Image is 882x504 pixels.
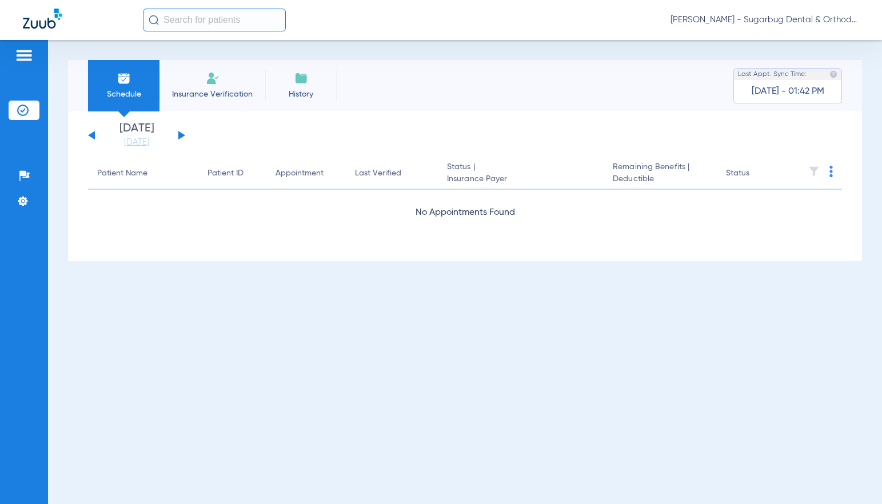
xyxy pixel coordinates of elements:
[276,167,324,179] div: Appointment
[97,89,151,100] span: Schedule
[438,158,604,190] th: Status |
[276,167,337,179] div: Appointment
[808,166,820,177] img: filter.svg
[752,86,824,97] span: [DATE] - 01:42 PM
[825,449,882,504] iframe: Chat Widget
[15,49,33,62] img: hamburger-icon
[738,69,807,80] span: Last Appt. Sync Time:
[355,167,401,179] div: Last Verified
[168,89,257,100] span: Insurance Verification
[149,15,159,25] img: Search Icon
[23,9,62,29] img: Zuub Logo
[102,123,171,148] li: [DATE]
[829,70,837,78] img: last sync help info
[671,14,859,26] span: [PERSON_NAME] - Sugarbug Dental & Orthodontics
[717,158,794,190] th: Status
[97,167,189,179] div: Patient Name
[829,166,833,177] img: group-dot-blue.svg
[88,206,842,220] div: No Appointments Found
[143,9,286,31] input: Search for patients
[206,71,219,85] img: Manual Insurance Verification
[207,167,244,179] div: Patient ID
[355,167,429,179] div: Last Verified
[447,173,594,185] span: Insurance Payer
[97,167,147,179] div: Patient Name
[294,71,308,85] img: History
[102,137,171,148] a: [DATE]
[117,71,131,85] img: Schedule
[207,167,257,179] div: Patient ID
[604,158,717,190] th: Remaining Benefits |
[613,173,708,185] span: Deductible
[274,89,328,100] span: History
